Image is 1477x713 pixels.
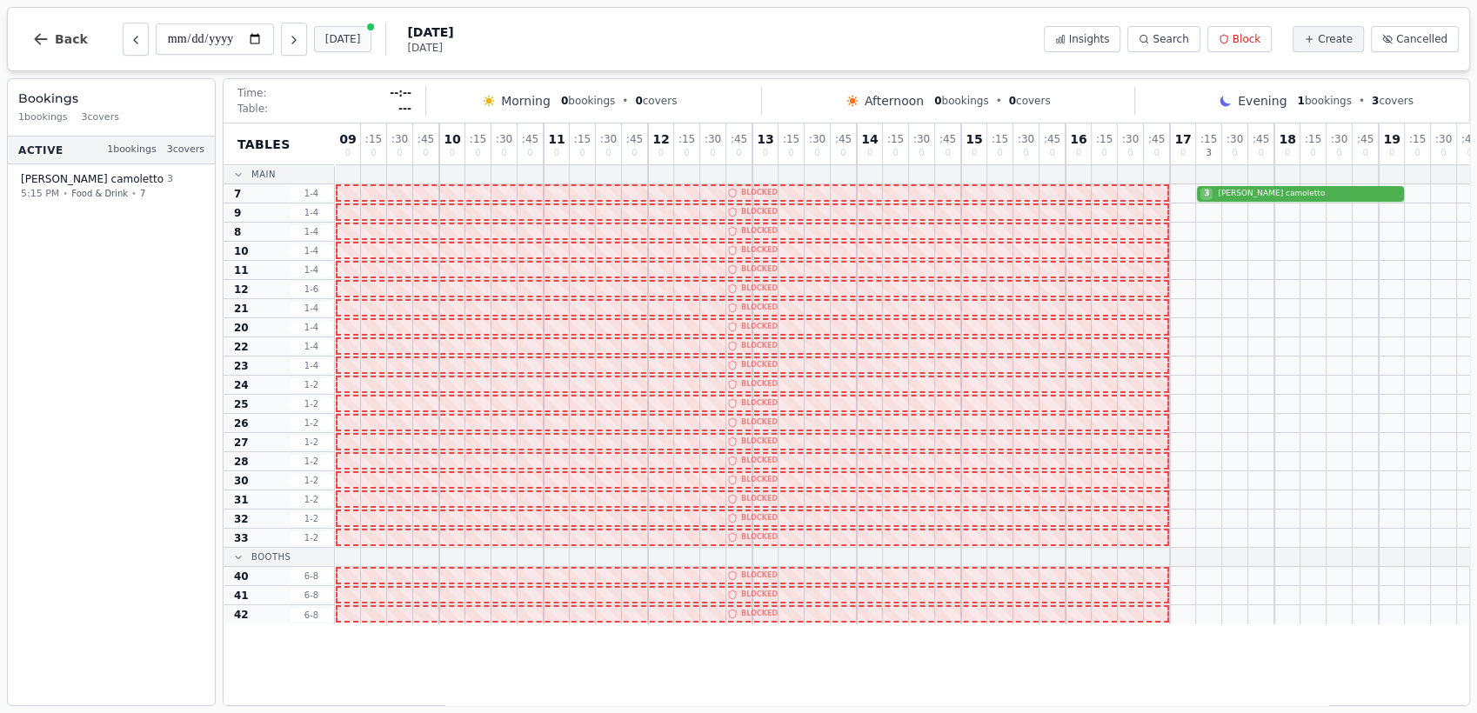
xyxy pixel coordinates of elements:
[234,416,249,430] span: 26
[1467,149,1472,157] span: 0
[1409,134,1426,144] span: : 15
[234,340,249,354] span: 22
[291,609,332,622] span: 6 - 8
[1127,26,1200,52] button: Search
[291,570,332,583] span: 6 - 8
[251,168,276,181] span: Main
[1372,94,1414,108] span: covers
[972,149,977,157] span: 0
[1371,26,1459,52] button: Cancelled
[1357,134,1373,144] span: : 45
[475,149,480,157] span: 0
[966,133,982,145] span: 15
[554,149,559,157] span: 0
[82,110,119,125] span: 3 covers
[1122,134,1139,144] span: : 30
[18,143,63,157] span: Active
[561,94,615,108] span: bookings
[470,134,486,144] span: : 15
[281,23,307,56] button: Next day
[1009,95,1016,107] span: 0
[291,244,332,257] span: 1 - 4
[18,90,204,107] h3: Bookings
[1018,134,1034,144] span: : 30
[291,263,332,277] span: 1 - 4
[397,149,402,157] span: 0
[234,206,241,220] span: 9
[1148,134,1165,144] span: : 45
[390,86,411,100] span: --:--
[314,26,372,52] button: [DATE]
[234,263,249,277] span: 11
[783,134,799,144] span: : 15
[234,570,249,583] span: 40
[237,102,268,116] span: Table:
[710,149,715,157] span: 0
[501,92,551,110] span: Morning
[418,134,434,144] span: : 45
[1396,32,1447,46] span: Cancelled
[1258,149,1263,157] span: 0
[234,608,249,622] span: 42
[234,321,249,335] span: 20
[809,134,825,144] span: : 30
[21,172,164,186] span: [PERSON_NAME] camoletto
[1207,26,1272,52] button: Block
[107,143,157,157] span: 1 bookings
[423,149,428,157] span: 0
[1435,134,1452,144] span: : 30
[291,187,332,200] span: 1 - 4
[1200,188,1213,200] span: 3
[21,186,59,201] span: 5:15 PM
[913,134,930,144] span: : 30
[18,18,102,60] button: Back
[1101,149,1106,157] span: 0
[55,33,88,45] span: Back
[1293,26,1364,52] button: Create
[1336,149,1341,157] span: 0
[1285,149,1290,157] span: 0
[291,436,332,449] span: 1 - 2
[652,133,669,145] span: 12
[291,455,332,468] span: 1 - 2
[635,94,677,108] span: covers
[291,589,332,602] span: 6 - 8
[291,512,332,525] span: 1 - 2
[291,340,332,353] span: 1 - 4
[123,23,149,56] button: Previous day
[1233,32,1260,46] span: Block
[234,244,249,258] span: 10
[865,92,924,110] span: Afternoon
[1414,149,1420,157] span: 0
[167,172,173,187] span: 3
[840,149,845,157] span: 0
[63,187,68,200] span: •
[939,134,956,144] span: : 45
[237,136,291,153] span: Tables
[1331,134,1347,144] span: : 30
[1069,32,1110,46] span: Insights
[1070,133,1086,145] span: 16
[731,134,747,144] span: : 45
[291,474,332,487] span: 1 - 2
[234,397,249,411] span: 25
[407,23,453,41] span: [DATE]
[234,474,249,488] span: 30
[757,133,773,145] span: 13
[992,134,1008,144] span: : 15
[234,302,249,316] span: 21
[234,378,249,392] span: 24
[522,134,538,144] span: : 45
[365,134,382,144] span: : 15
[1174,133,1191,145] span: 17
[579,149,585,157] span: 0
[1009,94,1051,108] span: covers
[788,149,793,157] span: 0
[18,110,68,125] span: 1 bookings
[1076,149,1081,157] span: 0
[658,149,664,157] span: 0
[995,94,1001,108] span: •
[635,95,642,107] span: 0
[1226,134,1243,144] span: : 30
[407,41,453,55] span: [DATE]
